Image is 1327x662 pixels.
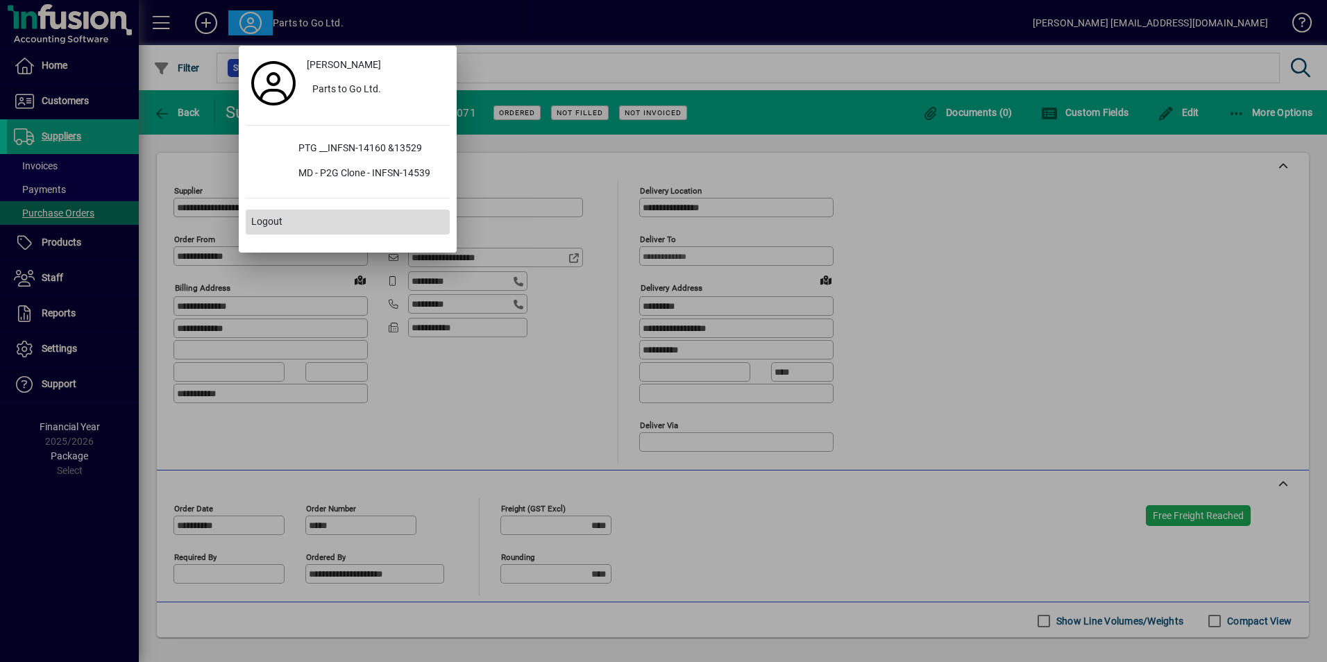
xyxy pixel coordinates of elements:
[287,162,450,187] div: MD - P2G Clone - INFSN-14539
[251,214,282,229] span: Logout
[307,58,381,72] span: [PERSON_NAME]
[301,78,450,103] button: Parts to Go Ltd.
[246,162,450,187] button: MD - P2G Clone - INFSN-14539
[246,210,450,235] button: Logout
[246,137,450,162] button: PTG __INFSN-14160 &13529
[287,137,450,162] div: PTG __INFSN-14160 &13529
[301,53,450,78] a: [PERSON_NAME]
[246,71,301,96] a: Profile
